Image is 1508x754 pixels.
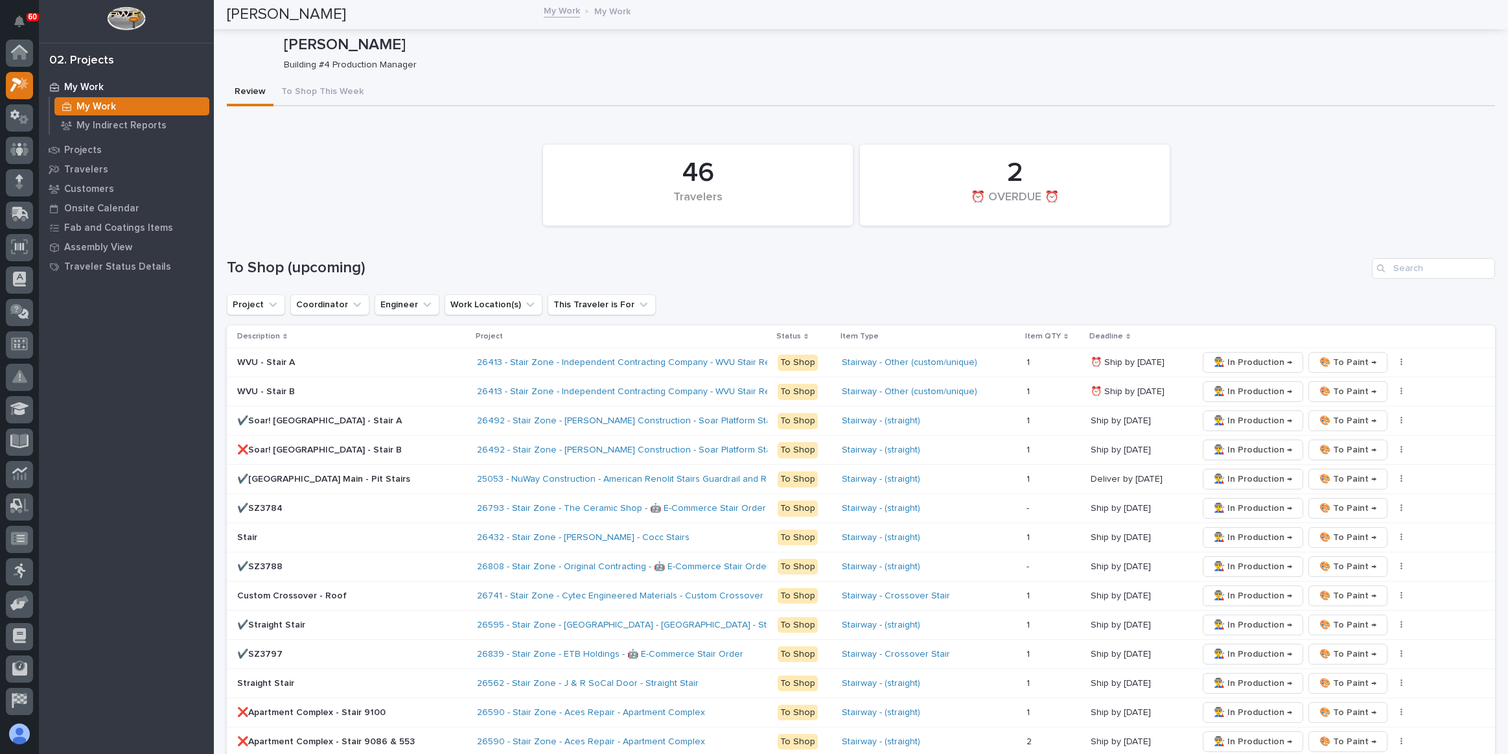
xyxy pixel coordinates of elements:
[1203,352,1303,373] button: 👨‍🏭 In Production →
[445,294,542,315] button: Work Location(s)
[477,416,824,427] a: 26492 - Stair Zone - [PERSON_NAME] Construction - Soar Platform Stairs & Railings
[64,183,114,195] p: Customers
[842,561,920,572] a: Stairway - (straight)
[778,617,818,633] div: To Shop
[227,669,1495,698] tr: Straight StairStraight Stair 26562 - Stair Zone - J & R SoCal Door - Straight Stair To ShopStairw...
[1091,676,1154,689] p: Ship by [DATE]
[227,436,1495,465] tr: ❌Soar! [GEOGRAPHIC_DATA] - Stair B❌Soar! [GEOGRAPHIC_DATA] - Stair B 26492 - Stair Zone - [PERSON...
[1203,381,1303,402] button: 👨‍🏭 In Production →
[1214,471,1292,487] span: 👨‍🏭 In Production →
[841,329,879,344] p: Item Type
[1308,556,1387,577] button: 🎨 To Paint →
[1091,559,1154,572] p: Ship by [DATE]
[6,8,33,35] button: Notifications
[1319,588,1376,604] span: 🎨 To Paint →
[1027,355,1032,368] p: 1
[1203,527,1303,548] button: 👨‍🏭 In Production →
[477,503,766,514] a: 26793 - Stair Zone - The Ceramic Shop - 🤖 E-Commerce Stair Order
[1091,617,1154,631] p: Ship by [DATE]
[882,157,1148,189] div: 2
[778,588,818,604] div: To Shop
[1091,413,1154,427] p: Ship by [DATE]
[39,159,214,179] a: Travelers
[778,530,818,546] div: To Shop
[1319,734,1376,749] span: 🎨 To Paint →
[39,77,214,97] a: My Work
[1308,352,1387,373] button: 🎨 To Paint →
[237,471,413,485] p: ✔️[GEOGRAPHIC_DATA] Main - Pit Stairs
[64,82,104,93] p: My Work
[778,705,818,721] div: To Shop
[1319,646,1376,662] span: 🎨 To Paint →
[565,191,831,218] div: Travelers
[477,532,690,543] a: 26432 - Stair Zone - [PERSON_NAME] - Cocc Stairs
[237,646,285,660] p: ✔️SZ3797
[76,120,167,132] p: My Indirect Reports
[477,357,814,368] a: 26413 - Stair Zone - Independent Contracting Company - WVU Stair Replacement
[1214,676,1292,691] span: 👨‍🏭 In Production →
[1027,413,1032,427] p: 1
[842,649,950,660] a: Stairway - Crossover Stair
[227,494,1495,523] tr: ✔️SZ3784✔️SZ3784 26793 - Stair Zone - The Ceramic Shop - 🤖 E-Commerce Stair Order To ShopStairway...
[778,442,818,458] div: To Shop
[1091,355,1167,368] p: ⏰ Ship by [DATE]
[290,294,369,315] button: Coordinator
[1308,410,1387,431] button: 🎨 To Paint →
[64,242,132,253] p: Assembly View
[1214,501,1292,516] span: 👨‍🏭 In Production →
[778,384,818,400] div: To Shop
[1089,329,1123,344] p: Deadline
[29,12,37,21] p: 60
[1214,617,1292,633] span: 👨‍🏭 In Production →
[1203,673,1303,694] button: 👨‍🏭 In Production →
[1308,731,1387,752] button: 🎨 To Paint →
[64,164,108,176] p: Travelers
[842,620,920,631] a: Stairway - (straight)
[227,259,1367,277] h1: To Shop (upcoming)
[76,101,116,113] p: My Work
[1308,469,1387,489] button: 🎨 To Paint →
[1203,615,1303,635] button: 👨‍🏭 In Production →
[1319,530,1376,545] span: 🎨 To Paint →
[477,649,743,660] a: 26839 - Stair Zone - ETB Holdings - 🤖 E-Commerce Stair Order
[1027,530,1032,543] p: 1
[39,179,214,198] a: Customers
[1091,734,1154,748] p: Ship by [DATE]
[375,294,439,315] button: Engineer
[778,501,818,517] div: To Shop
[1027,384,1032,397] p: 1
[227,406,1495,436] tr: ✔️Soar! [GEOGRAPHIC_DATA] - Stair A✔️Soar! [GEOGRAPHIC_DATA] - Stair A 26492 - Stair Zone - [PERS...
[477,620,811,631] a: 26595 - Stair Zone - [GEOGRAPHIC_DATA] - [GEOGRAPHIC_DATA] - Straight Stair
[842,707,920,718] a: Stairway - (straight)
[1308,498,1387,519] button: 🎨 To Paint →
[1027,471,1032,485] p: 1
[548,294,656,315] button: This Traveler is For
[227,698,1495,727] tr: ❌Apartment Complex - Stair 9100❌Apartment Complex - Stair 9100 26590 - Stair Zone - Aces Repair -...
[1319,413,1376,429] span: 🎨 To Paint →
[565,157,831,189] div: 46
[227,294,285,315] button: Project
[1091,530,1154,543] p: Ship by [DATE]
[1319,676,1376,691] span: 🎨 To Paint →
[237,559,285,572] p: ✔️SZ3788
[1319,705,1376,720] span: 🎨 To Paint →
[1319,355,1376,370] span: 🎨 To Paint →
[842,678,920,689] a: Stairway - (straight)
[1203,585,1303,606] button: 👨‍🏭 In Production →
[1203,498,1303,519] button: 👨‍🏭 In Production →
[842,503,920,514] a: Stairway - (straight)
[1203,556,1303,577] button: 👨‍🏭 In Production →
[237,530,260,543] p: Stair
[1214,355,1292,370] span: 👨‍🏭 In Production →
[1214,413,1292,429] span: 👨‍🏭 In Production →
[1308,381,1387,402] button: 🎨 To Paint →
[1203,440,1303,460] button: 👨‍🏭 In Production →
[778,646,818,663] div: To Shop
[477,474,813,485] a: 25053 - NuWay Construction - American Renolit Stairs Guardrail and Roof Ladder
[1027,588,1032,602] p: 1
[227,611,1495,640] tr: ✔️Straight Stair✔️Straight Stair 26595 - Stair Zone - [GEOGRAPHIC_DATA] - [GEOGRAPHIC_DATA] - Str...
[39,218,214,237] a: Fab and Coatings Items
[1308,702,1387,723] button: 🎨 To Paint →
[842,736,920,748] a: Stairway - (straight)
[227,523,1495,552] tr: StairStair 26432 - Stair Zone - [PERSON_NAME] - Cocc Stairs To ShopStairway - (straight) 11 Ship ...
